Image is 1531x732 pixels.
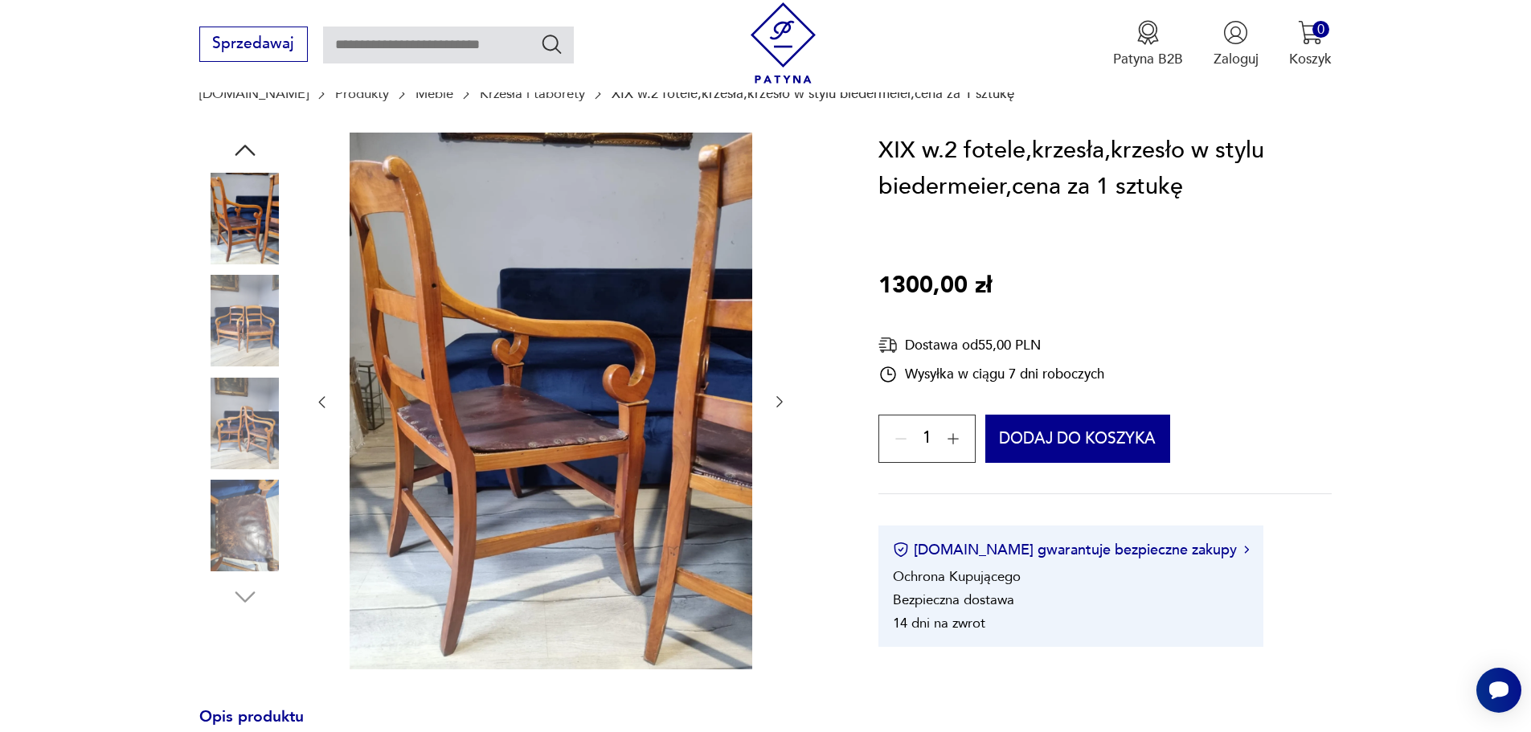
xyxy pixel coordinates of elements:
div: 0 [1312,21,1329,38]
button: Dodaj do koszyka [985,415,1171,463]
button: [DOMAIN_NAME] gwarantuje bezpieczne zakupy [893,540,1249,560]
img: Ikona koszyka [1298,20,1323,45]
img: Zdjęcie produktu XIX w.2 fotele,krzesła,krzesło w stylu biedermeier,cena za 1 sztukę [199,275,291,366]
p: Zaloguj [1214,50,1259,68]
span: 1 [923,432,931,445]
img: Ikona medalu [1136,20,1161,45]
a: Meble [415,86,453,101]
p: 1300,00 zł [878,268,992,305]
iframe: Smartsupp widget button [1476,668,1521,713]
div: Wysyłka w ciągu 7 dni roboczych [878,365,1104,384]
p: Patyna B2B [1113,50,1183,68]
li: Ochrona Kupującego [893,567,1021,586]
img: Ikona certyfikatu [893,542,909,558]
a: Krzesła i taborety [480,86,585,101]
li: Bezpieczna dostawa [893,591,1014,609]
p: XIX w.2 fotele,krzesła,krzesło w stylu biedermeier,cena za 1 sztukę [612,86,1014,101]
img: Ikona strzałki w prawo [1244,546,1249,554]
a: Produkty [335,86,389,101]
a: Ikona medaluPatyna B2B [1113,20,1183,68]
img: Ikonka użytkownika [1223,20,1248,45]
button: Szukaj [540,32,563,55]
p: Koszyk [1289,50,1332,68]
button: Patyna B2B [1113,20,1183,68]
a: [DOMAIN_NAME] [199,86,309,101]
button: Zaloguj [1214,20,1259,68]
button: 0Koszyk [1289,20,1332,68]
button: Sprzedawaj [199,27,308,62]
img: Zdjęcie produktu XIX w.2 fotele,krzesła,krzesło w stylu biedermeier,cena za 1 sztukę [199,173,291,264]
img: Zdjęcie produktu XIX w.2 fotele,krzesła,krzesło w stylu biedermeier,cena za 1 sztukę [199,480,291,571]
a: Sprzedawaj [199,39,308,51]
li: 14 dni na zwrot [893,614,985,632]
img: Zdjęcie produktu XIX w.2 fotele,krzesła,krzesło w stylu biedermeier,cena za 1 sztukę [350,133,752,669]
img: Zdjęcie produktu XIX w.2 fotele,krzesła,krzesło w stylu biedermeier,cena za 1 sztukę [199,378,291,469]
h1: XIX w.2 fotele,krzesła,krzesło w stylu biedermeier,cena za 1 sztukę [878,133,1332,206]
img: Patyna - sklep z meblami i dekoracjami vintage [743,2,824,84]
img: Ikona dostawy [878,335,898,355]
div: Dostawa od 55,00 PLN [878,335,1104,355]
